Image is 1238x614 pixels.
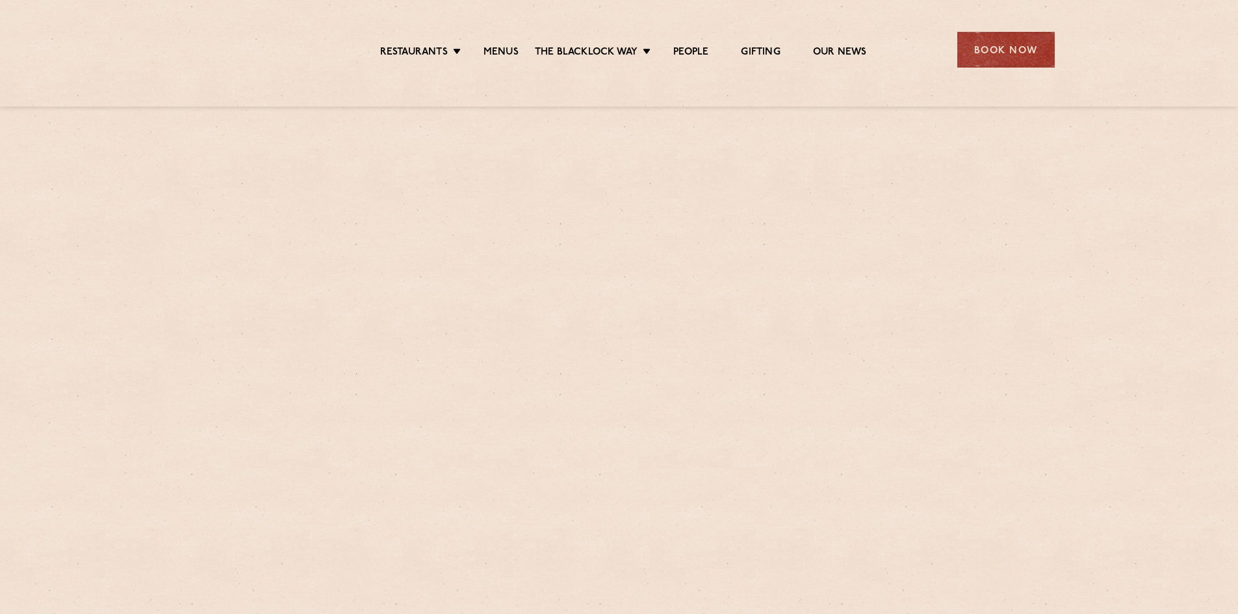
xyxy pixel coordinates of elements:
a: Our News [813,46,867,60]
a: Restaurants [380,46,448,60]
div: Book Now [957,32,1055,68]
a: Gifting [741,46,780,60]
a: People [673,46,708,60]
a: The Blacklock Way [535,46,638,60]
a: Menus [484,46,519,60]
img: svg%3E [184,12,296,87]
